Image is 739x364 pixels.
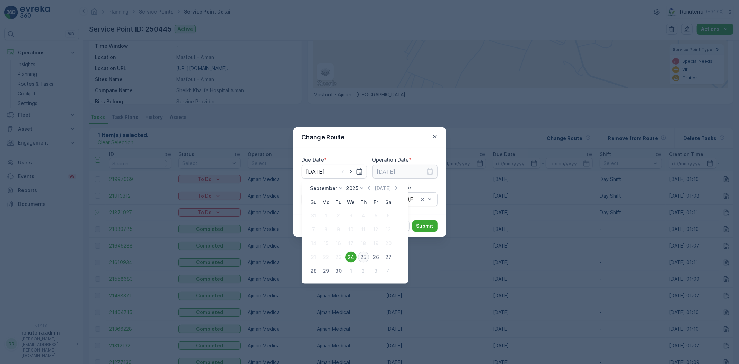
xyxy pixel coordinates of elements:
[333,224,344,235] div: 9
[320,266,332,277] div: 29
[370,210,381,221] div: 5
[370,196,382,209] th: Friday
[310,185,337,192] p: September
[383,224,394,235] div: 13
[416,223,433,229] p: Submit
[345,252,357,263] div: 24
[320,210,332,221] div: 1
[333,266,344,277] div: 30
[345,196,357,209] th: Wednesday
[333,252,344,263] div: 23
[320,252,332,263] div: 22
[372,165,438,179] input: dd/mm/yyyy
[332,196,345,209] th: Tuesday
[320,224,332,235] div: 8
[345,266,357,277] div: 1
[375,185,391,192] p: [DATE]
[302,165,367,179] input: dd/mm/yyyy
[308,224,319,235] div: 7
[302,157,324,163] label: Due Date
[383,266,394,277] div: 4
[308,238,319,249] div: 14
[383,210,394,221] div: 6
[345,224,357,235] div: 10
[358,266,369,277] div: 2
[372,157,409,163] label: Operation Date
[333,238,344,249] div: 16
[357,196,370,209] th: Thursday
[345,210,357,221] div: 3
[358,224,369,235] div: 11
[333,210,344,221] div: 2
[346,185,359,192] p: 2025
[308,252,319,263] div: 21
[383,252,394,263] div: 27
[320,238,332,249] div: 15
[320,196,332,209] th: Monday
[383,238,394,249] div: 20
[358,252,369,263] div: 25
[345,238,357,249] div: 17
[302,132,345,142] p: Change Route
[307,196,320,209] th: Sunday
[358,238,369,249] div: 18
[308,266,319,277] div: 28
[358,210,369,221] div: 4
[370,224,381,235] div: 12
[382,196,395,209] th: Saturday
[412,220,438,232] button: Submit
[308,210,319,221] div: 31
[370,238,381,249] div: 19
[370,266,381,277] div: 3
[370,252,381,263] div: 26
